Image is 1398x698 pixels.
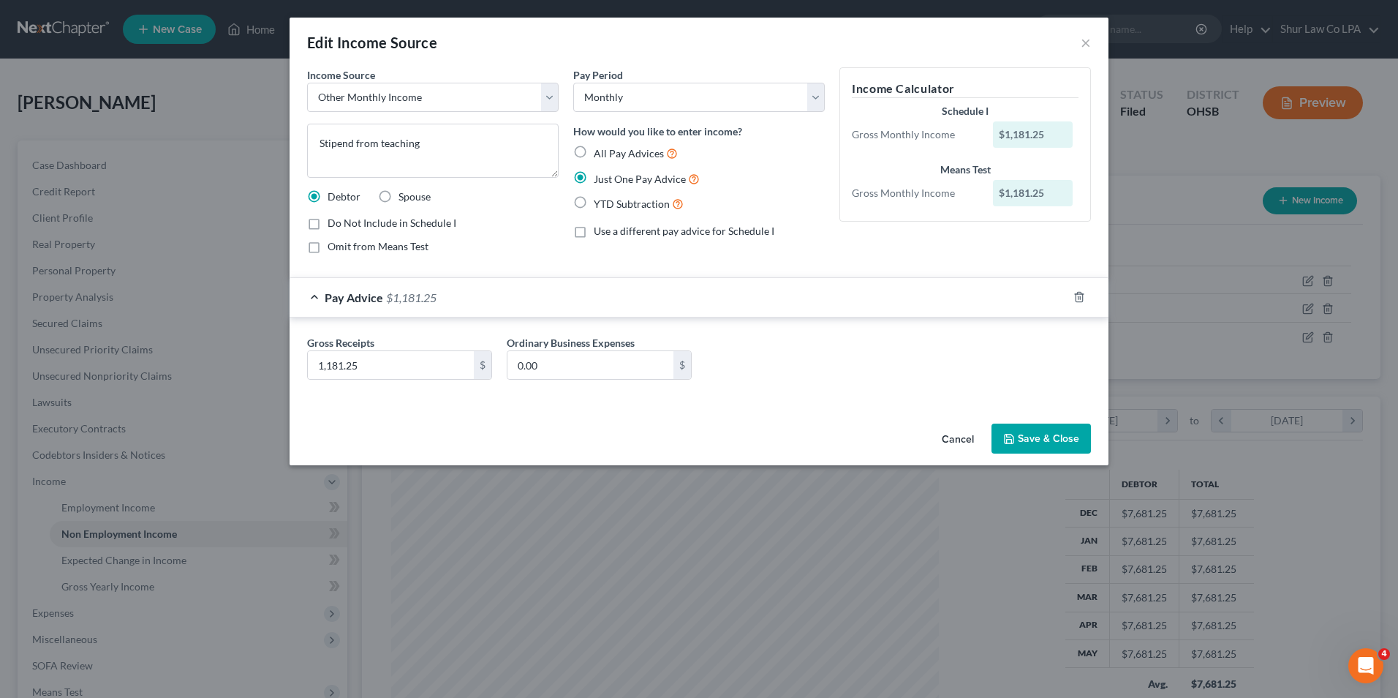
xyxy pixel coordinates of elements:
[307,335,374,350] label: Gross Receipts
[673,351,691,379] div: $
[325,290,383,304] span: Pay Advice
[852,104,1078,119] div: Schedule I
[594,198,670,210] span: YTD Subtraction
[328,217,456,229] span: Do Not Include in Schedule I
[1081,34,1091,51] button: ×
[852,80,1078,98] h5: Income Calculator
[328,240,428,252] span: Omit from Means Test
[507,351,673,379] input: 0.00
[1378,648,1390,660] span: 4
[573,124,742,139] label: How would you like to enter income?
[852,162,1078,177] div: Means Test
[507,335,635,350] label: Ordinary Business Expenses
[930,425,986,454] button: Cancel
[594,173,686,185] span: Just One Pay Advice
[386,290,437,304] span: $1,181.25
[594,225,774,237] span: Use a different pay advice for Schedule I
[308,351,474,379] input: 0.00
[573,67,623,83] label: Pay Period
[474,351,491,379] div: $
[594,147,664,160] span: All Pay Advices
[307,69,375,81] span: Income Source
[845,186,986,200] div: Gross Monthly Income
[1348,648,1383,683] iframe: Intercom live chat
[328,190,360,203] span: Debtor
[991,424,1091,454] button: Save & Close
[398,190,431,203] span: Spouse
[307,32,437,53] div: Edit Income Source
[845,127,986,142] div: Gross Monthly Income
[993,180,1073,206] div: $1,181.25
[993,121,1073,148] div: $1,181.25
